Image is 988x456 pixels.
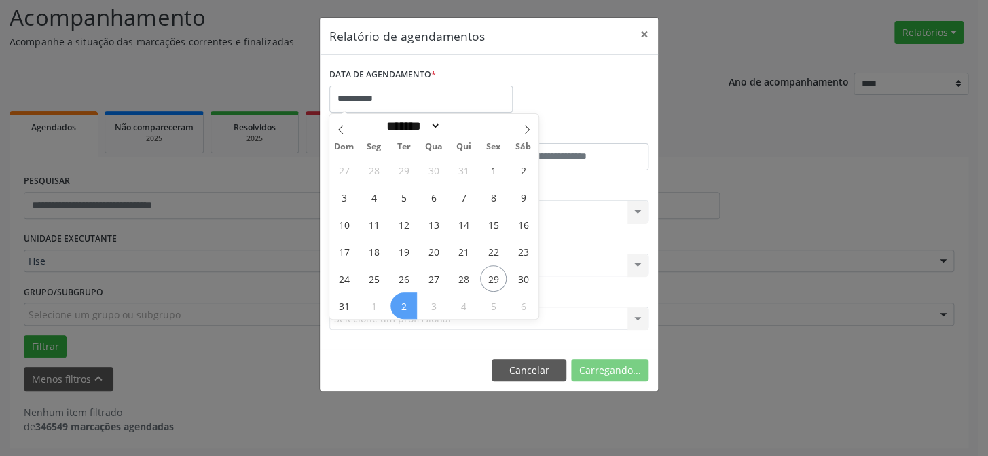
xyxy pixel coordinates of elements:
[510,292,536,319] span: Setembro 6, 2025
[420,238,447,265] span: Agosto 20, 2025
[450,211,477,237] span: Agosto 14, 2025
[450,157,477,183] span: Julho 31, 2025
[390,157,417,183] span: Julho 29, 2025
[509,142,538,151] span: Sáb
[420,211,447,237] span: Agosto 13, 2025
[450,292,477,319] span: Setembro 4, 2025
[331,265,357,292] span: Agosto 24, 2025
[492,122,648,143] label: ATÉ
[480,157,507,183] span: Agosto 1, 2025
[480,238,507,265] span: Agosto 22, 2025
[420,292,447,319] span: Setembro 3, 2025
[631,18,658,51] button: Close
[390,238,417,265] span: Agosto 19, 2025
[361,157,387,183] span: Julho 28, 2025
[361,211,387,237] span: Agosto 11, 2025
[420,265,447,292] span: Agosto 27, 2025
[492,359,566,382] button: Cancelar
[449,142,479,151] span: Qui
[480,265,507,292] span: Agosto 29, 2025
[329,64,436,85] label: DATA DE AGENDAMENTO
[571,359,648,382] button: Carregando...
[479,142,509,151] span: Sex
[331,238,357,265] span: Agosto 17, 2025
[389,142,419,151] span: Ter
[361,265,387,292] span: Agosto 25, 2025
[450,184,477,210] span: Agosto 7, 2025
[441,119,486,133] input: Year
[510,265,536,292] span: Agosto 30, 2025
[331,292,357,319] span: Agosto 31, 2025
[390,292,417,319] span: Setembro 2, 2025
[390,265,417,292] span: Agosto 26, 2025
[510,157,536,183] span: Agosto 2, 2025
[329,142,359,151] span: Dom
[382,119,441,133] select: Month
[450,238,477,265] span: Agosto 21, 2025
[361,184,387,210] span: Agosto 4, 2025
[510,211,536,237] span: Agosto 16, 2025
[361,292,387,319] span: Setembro 1, 2025
[359,142,389,151] span: Seg
[331,211,357,237] span: Agosto 10, 2025
[361,238,387,265] span: Agosto 18, 2025
[510,238,536,265] span: Agosto 23, 2025
[420,157,447,183] span: Julho 30, 2025
[480,211,507,237] span: Agosto 15, 2025
[331,157,357,183] span: Julho 27, 2025
[329,27,485,45] h5: Relatório de agendamentos
[419,142,449,151] span: Qua
[420,184,447,210] span: Agosto 6, 2025
[510,184,536,210] span: Agosto 9, 2025
[331,184,357,210] span: Agosto 3, 2025
[390,211,417,237] span: Agosto 12, 2025
[480,292,507,319] span: Setembro 5, 2025
[480,184,507,210] span: Agosto 8, 2025
[390,184,417,210] span: Agosto 5, 2025
[450,265,477,292] span: Agosto 28, 2025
